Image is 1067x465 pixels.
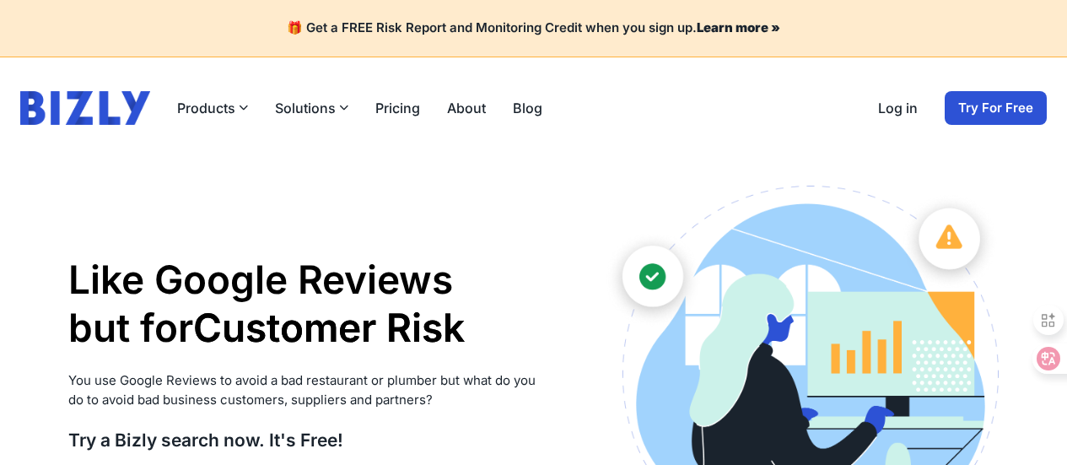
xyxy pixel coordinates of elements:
[68,429,553,451] h3: Try a Bizly search now. It's Free!
[68,256,553,353] h1: Like Google Reviews but for
[20,20,1047,36] h4: 🎁 Get a FREE Risk Report and Monitoring Credit when you sign up.
[193,304,465,353] li: Customer Risk
[513,98,542,118] a: Blog
[375,98,420,118] a: Pricing
[447,98,486,118] a: About
[68,371,553,409] p: You use Google Reviews to avoid a bad restaurant or plumber but what do you do to avoid bad busin...
[945,91,1047,125] a: Try For Free
[878,98,918,118] a: Log in
[275,98,348,118] button: Solutions
[697,19,780,35] a: Learn more »
[177,98,248,118] button: Products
